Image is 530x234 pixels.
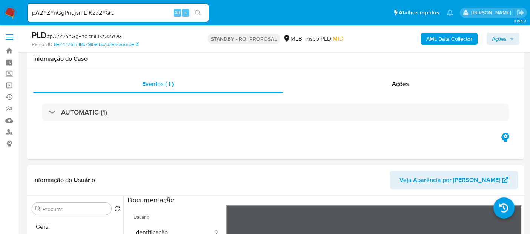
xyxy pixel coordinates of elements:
div: AUTOMATIC (1) [42,104,509,121]
p: STANDBY - ROI PROPOSAL [208,34,280,44]
a: 8e24726f31f8b79fbe1bc7d3a5c5553e [54,41,139,48]
h1: Informação do Usuário [33,176,95,184]
span: Eventos ( 1 ) [142,80,174,88]
span: Alt [174,9,180,16]
b: PLD [32,29,47,41]
button: Ações [487,33,519,45]
span: s [184,9,187,16]
button: Veja Aparência por [PERSON_NAME] [390,171,518,189]
b: AML Data Collector [426,33,472,45]
input: Pesquise usuários ou casos... [28,8,209,18]
a: Notificações [447,9,453,16]
span: Veja Aparência por [PERSON_NAME] [399,171,500,189]
button: Retornar ao pedido padrão [114,206,120,214]
input: Procurar [43,206,108,213]
h3: AUTOMATIC (1) [61,108,107,116]
a: Sair [516,9,524,17]
span: Risco PLD: [305,35,343,43]
span: Ações [392,80,409,88]
span: MID [333,34,343,43]
b: Person ID [32,41,52,48]
span: Ações [492,33,507,45]
div: MLB [283,35,302,43]
h1: Informação do Caso [33,55,518,63]
button: search-icon [190,8,206,18]
button: Procurar [35,206,41,212]
span: # pA2YZYnGgPnqjsmElKz32YQG [47,32,122,40]
span: Atalhos rápidos [399,9,439,17]
button: AML Data Collector [421,33,478,45]
p: erico.trevizan@mercadopago.com.br [471,9,514,16]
